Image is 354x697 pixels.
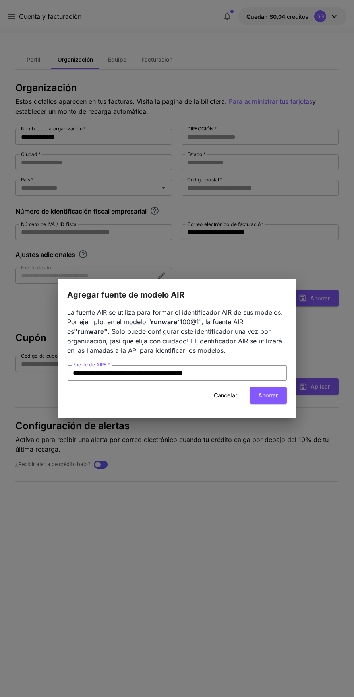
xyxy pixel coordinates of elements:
[74,327,108,335] font: "runware"
[73,362,107,368] font: Fuente de AIRE
[214,392,237,399] font: Cancelar
[208,387,244,403] button: Cancelar
[259,392,278,399] font: Ahorrar
[151,318,178,326] font: runware
[250,387,287,403] button: Ahorrar
[68,308,283,326] font: La fuente AIR se utiliza para formar el identificador AIR de sus modelos. Por ejemplo, en el mode...
[68,290,185,300] font: Agregar fuente de modelo AIR
[68,327,282,354] font: . Solo puede configurar este identificador una vez por organización, ¡así que elija con cuidado! ...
